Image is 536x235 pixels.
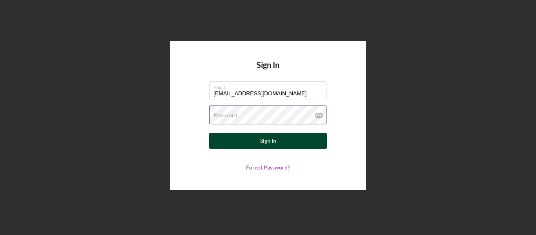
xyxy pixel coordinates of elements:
a: Forgot Password? [246,164,290,171]
button: Sign In [209,133,327,149]
div: Sign In [260,133,276,149]
label: Email [213,82,326,90]
h4: Sign In [257,60,279,81]
label: Password [213,112,237,118]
